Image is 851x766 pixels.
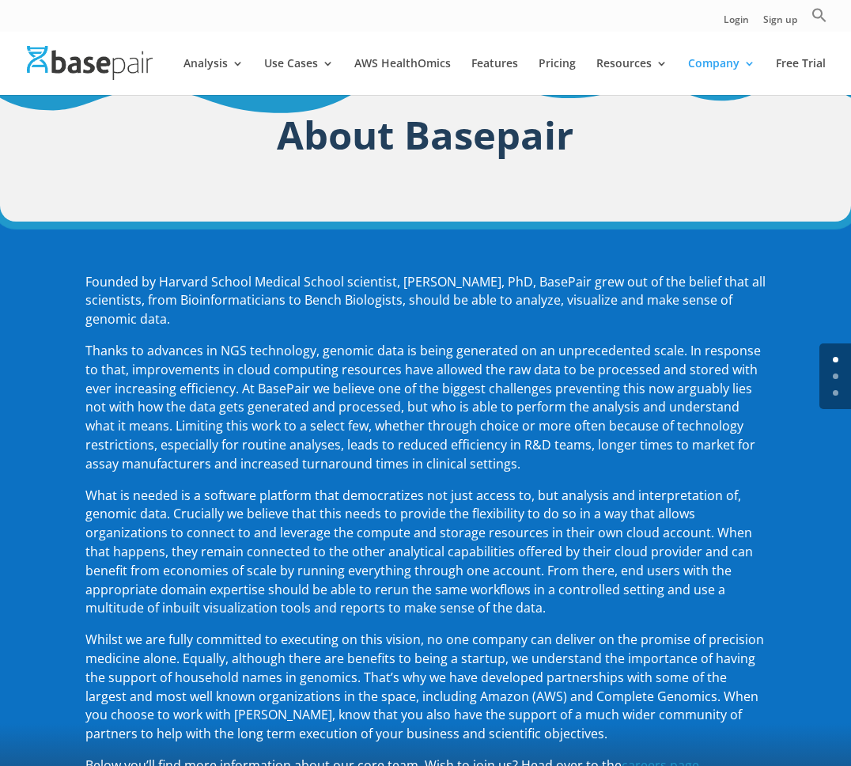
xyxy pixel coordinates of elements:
[183,58,244,95] a: Analysis
[811,7,827,23] svg: Search
[471,58,518,95] a: Features
[833,390,838,396] a: 2
[264,58,334,95] a: Use Cases
[539,58,576,95] a: Pricing
[596,58,668,95] a: Resources
[85,487,766,631] p: What is needed is a software platform that democratizes not just access to, but analysis and inte...
[776,58,826,95] a: Free Trial
[772,687,832,747] iframe: Drift Widget Chat Controller
[833,374,838,379] a: 1
[811,7,827,32] a: Search Icon Link
[688,58,755,95] a: Company
[85,107,766,171] h1: About Basepair
[763,15,797,32] a: Sign up
[354,58,451,95] a: AWS HealthOmics
[833,357,838,362] a: 0
[85,342,761,472] span: Thanks to advances in NGS technology, genomic data is being generated on an unprecedented scale. ...
[724,15,749,32] a: Login
[85,631,764,742] span: Whilst we are fully committed to executing on this vision, no one company can deliver on the prom...
[27,46,153,80] img: Basepair
[85,273,766,342] p: Founded by Harvard School Medical School scientist, [PERSON_NAME], PhD, BasePair grew out of the ...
